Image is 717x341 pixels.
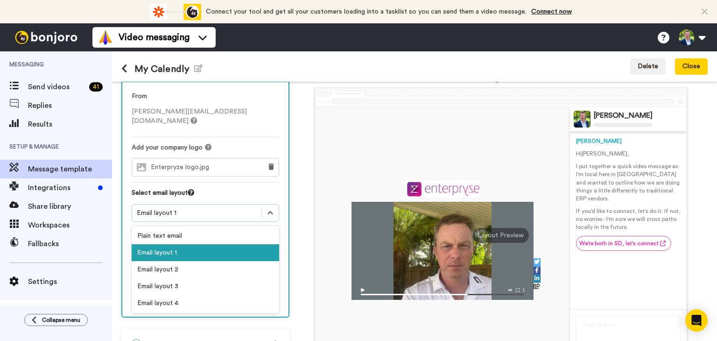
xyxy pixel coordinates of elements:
[351,284,534,300] img: player-controls-full.svg
[132,92,147,101] label: From
[42,316,80,324] span: Collapse menu
[28,81,85,92] span: Send videos
[28,163,112,175] span: Message template
[28,238,112,249] span: Fallbacks
[576,137,681,145] div: [PERSON_NAME]
[28,276,112,287] span: Settings
[121,64,203,74] h1: My Calendly
[576,150,681,158] p: Hi [PERSON_NAME] ,
[24,314,88,326] button: Collapse menu
[132,244,279,261] div: Email layout 1
[405,180,480,197] img: 4371943c-c0d0-4407-9857-699aa9ab6620
[685,309,708,332] div: Open Intercom Messenger
[151,163,214,171] span: Enterpryze logo.jpg
[28,220,112,231] span: Workspaces
[137,208,257,218] div: Email layout 1
[576,236,671,251] a: We're both in SD, let's connect
[473,228,529,243] div: Layout Preview
[28,100,112,111] span: Replies
[132,261,279,278] div: Email layout 2
[132,143,203,152] span: Add your company logo
[630,58,666,75] button: Delete
[11,31,81,44] img: bj-logo-header-white.svg
[574,111,590,128] img: Profile Image
[132,295,279,312] div: Email layout 4
[206,8,527,15] span: Connect your tool and get all your customers loading into a tasklist so you can send them a video...
[132,108,247,124] span: [PERSON_NAME][EMAIL_ADDRESS][DOMAIN_NAME]
[28,119,112,130] span: Results
[132,227,279,244] div: Plain text email
[594,111,653,120] div: [PERSON_NAME]
[150,4,201,20] div: animation
[531,8,572,15] a: Connect now
[28,201,112,212] span: Share library
[98,30,113,45] img: vm-color.svg
[132,188,279,204] div: Select email layout
[119,31,190,44] span: Video messaging
[576,163,681,203] p: I put together a quick video message as I'm local here in [GEOGRAPHIC_DATA] and wanted to outline...
[576,207,681,231] p: If you'd like to connect, let's do it. If not, no worries - I'm sure we will cross paths locally ...
[675,58,708,75] button: Close
[89,82,103,92] div: 41
[28,182,94,193] span: Integrations
[132,278,279,295] div: Email layout 3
